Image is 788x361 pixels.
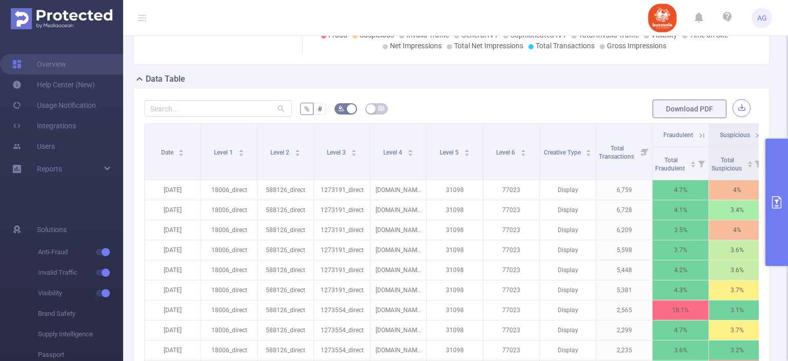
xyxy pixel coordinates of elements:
[483,200,539,220] p: 77023
[638,124,652,180] i: Filter menu
[314,200,370,220] p: 1273191_direct
[314,340,370,360] p: 1273554_direct
[709,240,765,260] p: 3.6%
[427,260,483,280] p: 31098
[464,148,470,154] div: Sort
[427,280,483,300] p: 31098
[370,300,426,320] p: [DOMAIN_NAME]
[709,260,765,280] p: 3.6%
[314,240,370,260] p: 1273191_direct
[540,220,596,240] p: Display
[596,200,652,220] p: 6,728
[483,340,539,360] p: 77023
[596,220,652,240] p: 6,209
[145,320,201,340] p: [DATE]
[12,95,96,116] a: Usage Notification
[258,240,313,260] p: 588126_direct
[653,280,708,300] p: 4.3%
[709,280,765,300] p: 3.7%
[12,136,55,157] a: Users
[544,149,582,156] span: Creative Type
[520,152,526,155] i: icon: caret-down
[520,148,526,151] i: icon: caret-up
[690,163,696,166] i: icon: caret-down
[327,149,347,156] span: Level 3
[596,260,652,280] p: 5,448
[653,220,708,240] p: 3.5%
[38,262,123,283] span: Invalid Traffic
[12,116,76,136] a: Integrations
[483,300,539,320] p: 77023
[37,159,62,179] a: Reports
[12,74,95,95] a: Help Center (New)
[258,220,313,240] p: 588126_direct
[496,149,517,156] span: Level 6
[540,340,596,360] p: Display
[709,200,765,220] p: 3.4%
[709,320,765,340] p: 3.7%
[599,145,636,160] span: Total Transactions
[314,280,370,300] p: 1273191_direct
[427,220,483,240] p: 31098
[201,200,257,220] p: 18006_direct
[653,200,708,220] p: 4.1%
[407,152,413,155] i: icon: caret-down
[145,300,201,320] p: [DATE]
[757,8,767,28] span: AG
[653,320,708,340] p: 4.7%
[201,240,257,260] p: 18006_direct
[454,42,523,50] span: Total Net Impressions
[258,320,313,340] p: 588126_direct
[145,340,201,360] p: [DATE]
[201,260,257,280] p: 18006_direct
[427,320,483,340] p: 31098
[440,149,460,156] span: Level 5
[520,148,526,154] div: Sort
[407,148,413,154] div: Sort
[596,300,652,320] p: 2,565
[145,220,201,240] p: [DATE]
[709,340,765,360] p: 3.2%
[540,320,596,340] p: Display
[607,42,666,50] span: Gross Impressions
[427,200,483,220] p: 31098
[747,160,753,163] i: icon: caret-up
[38,242,123,262] span: Anti-Fraud
[370,340,426,360] p: [DOMAIN_NAME]
[540,260,596,280] p: Display
[720,131,750,139] span: Suspicious
[690,160,696,166] div: Sort
[258,200,313,220] p: 588126_direct
[214,149,234,156] span: Level 1
[653,240,708,260] p: 3.7%
[596,280,652,300] p: 5,381
[258,300,313,320] p: 588126_direct
[145,260,201,280] p: [DATE]
[483,260,539,280] p: 77023
[690,160,696,163] i: icon: caret-up
[314,260,370,280] p: 1273191_direct
[145,200,201,220] p: [DATE]
[201,300,257,320] p: 18006_direct
[11,8,112,29] img: Protected Media
[370,260,426,280] p: [DOMAIN_NAME]
[596,240,652,260] p: 5,598
[201,320,257,340] p: 18006_direct
[161,149,175,156] span: Date
[370,280,426,300] p: [DOMAIN_NAME]
[370,320,426,340] p: [DOMAIN_NAME]
[38,324,123,345] span: Supply Intelligence
[201,340,257,360] p: 18006_direct
[238,152,244,155] i: icon: caret-down
[294,148,300,151] i: icon: caret-up
[483,240,539,260] p: 77023
[483,180,539,200] p: 77023
[464,148,469,151] i: icon: caret-up
[314,180,370,200] p: 1273191_direct
[370,240,426,260] p: [DOMAIN_NAME]
[270,149,291,156] span: Level 2
[201,180,257,200] p: 18006_direct
[37,165,62,173] span: Reports
[238,148,244,151] i: icon: caret-up
[540,180,596,200] p: Display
